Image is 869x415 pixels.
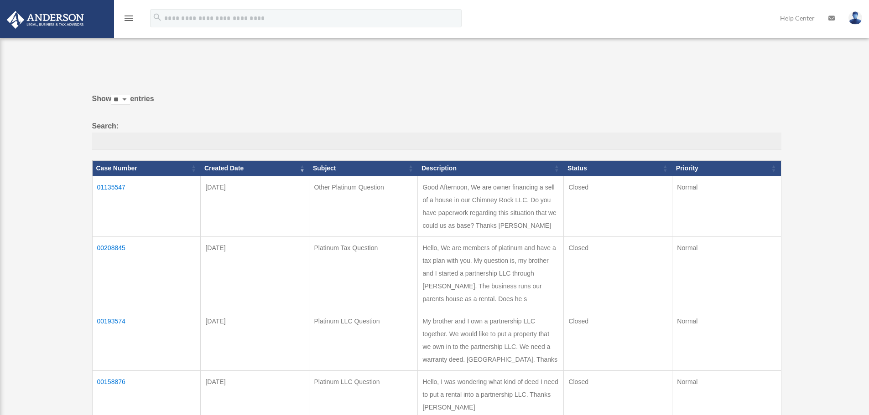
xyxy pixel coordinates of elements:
td: [DATE] [201,176,309,236]
td: Normal [672,236,781,310]
th: Status: activate to sort column ascending [564,161,672,176]
td: My brother and I own a partnership LLC together. We would like to put a property that we own in t... [418,310,564,370]
th: Subject: activate to sort column ascending [309,161,418,176]
td: 00208845 [92,236,201,310]
td: Closed [564,176,672,236]
label: Search: [92,120,781,150]
td: Good Afternoon, We are owner financing a sell of a house in our Chimney Rock LLC. Do you have pap... [418,176,564,236]
td: 01135547 [92,176,201,236]
td: Other Platinum Question [309,176,418,236]
i: search [152,12,162,22]
td: Normal [672,310,781,370]
i: menu [123,13,134,24]
a: menu [123,16,134,24]
td: [DATE] [201,236,309,310]
th: Created Date: activate to sort column ascending [201,161,309,176]
td: Hello, We are members of platinum and have a tax plan with you. My question is, my brother and I ... [418,236,564,310]
td: Closed [564,236,672,310]
img: Anderson Advisors Platinum Portal [4,11,87,29]
td: Platinum Tax Question [309,236,418,310]
th: Case Number: activate to sort column ascending [92,161,201,176]
input: Search: [92,133,781,150]
td: Normal [672,176,781,236]
td: 00193574 [92,310,201,370]
label: Show entries [92,92,781,114]
td: [DATE] [201,310,309,370]
td: Platinum LLC Question [309,310,418,370]
th: Priority: activate to sort column ascending [672,161,781,176]
th: Description: activate to sort column ascending [418,161,564,176]
td: Closed [564,310,672,370]
select: Showentries [111,95,130,105]
img: User Pic [848,11,862,25]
